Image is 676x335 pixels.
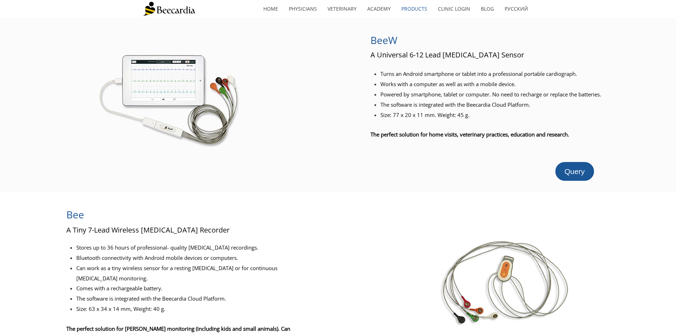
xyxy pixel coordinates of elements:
img: Beecardia [143,2,195,16]
span: Can work as a tiny wireless sensor for a resting [MEDICAL_DATA] or for continuous [MEDICAL_DATA] ... [76,264,277,282]
span: Bee [66,208,84,221]
a: Clinic Login [433,1,476,17]
a: Products [396,1,433,17]
span: A Universal 6-12 Lead [MEDICAL_DATA] Sensor [370,50,524,60]
span: The software is integrated with the Beecardia Cloud Platform. [76,295,226,302]
span: BeeW [370,33,397,47]
a: Blog [476,1,499,17]
span: Powered by smartphone, tablet or computer. No need to recharge or replace the batteries. [380,91,601,98]
span: A Tiny 7-Lead Wireless [MEDICAL_DATA] Recorder [66,225,230,235]
span: Comes with a rechargeable battery. [76,285,163,292]
a: Academy [362,1,396,17]
span: Stores up to 36 hours of professional- quality [MEDICAL_DATA] recordings. [76,244,258,251]
span: Size: 77 x 20 x 11 mm. Weight: 45 g. [380,111,469,118]
span: The perfect solution for home visits, veterinary practices, education and research. [370,131,569,138]
a: Query [555,162,594,181]
a: home [258,1,284,17]
a: Veterinary [322,1,362,17]
span: Query [565,167,585,175]
span: Size: 63 x 34 x 14 mm, Weight: 40 g. [76,305,165,312]
span: Works with a computer as well as with a mobile device. [380,80,516,88]
a: Physicians [284,1,322,17]
span: Bluetooth connectivity with Android mobile devices or computers. [76,254,238,261]
span: Turns an Android smartphone or tablet into a professional portable cardiograph. [380,70,577,77]
span: The software is integrated with the Beecardia Cloud Platform. [380,101,530,108]
a: Русский [499,1,533,17]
